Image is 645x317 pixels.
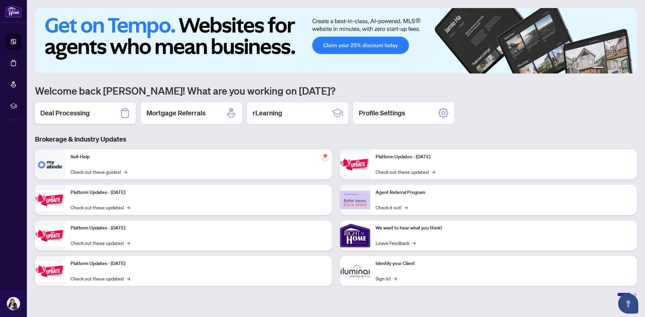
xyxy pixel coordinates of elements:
[35,190,65,211] img: Platform Updates - September 16, 2025
[127,275,130,282] span: →
[71,204,130,211] a: Check out these updates!→
[432,168,435,175] span: →
[71,239,130,247] a: Check out these updates!→
[611,67,614,69] button: 3
[321,152,329,160] span: pushpin
[71,153,327,161] p: Self-Help
[71,275,130,282] a: Check out these updates!→
[593,67,603,69] button: 1
[340,220,370,251] img: We want to hear what you think!
[35,84,637,97] h1: Welcome back [PERSON_NAME]! What are you working on [DATE]?
[376,168,435,175] a: Check out these updates!→
[376,275,397,282] a: Sign In!→
[127,204,130,211] span: →
[71,189,327,196] p: Platform Updates - [DATE]
[71,260,327,267] p: Platform Updates - [DATE]
[622,67,625,69] button: 5
[376,204,407,211] a: Check it out!→
[35,261,65,282] img: Platform Updates - July 8, 2025
[340,256,370,286] img: Identify your Client
[340,154,370,175] img: Platform Updates - June 23, 2025
[127,239,130,247] span: →
[146,108,206,118] h2: Mortgage Referrals
[71,224,327,232] p: Platform Updates - [DATE]
[7,297,20,310] img: Profile Icon
[5,5,21,17] img: logo
[35,149,65,179] img: Self-Help
[617,67,619,69] button: 4
[35,135,637,144] h3: Brokerage & Industry Updates
[253,108,282,118] h2: rLearning
[412,239,416,247] span: →
[606,67,609,69] button: 2
[376,153,632,161] p: Platform Updates - [DATE]
[376,224,632,232] p: We want to hear what you think!
[340,191,370,209] img: Agent Referral Program
[35,8,637,73] img: Slide 0
[618,294,638,314] button: Open asap
[376,260,632,267] p: Identify your Client
[40,108,90,118] h2: Deal Processing
[628,67,630,69] button: 6
[71,168,127,175] a: Check out these guides!→
[376,239,416,247] a: Leave Feedback→
[376,189,632,196] p: Agent Referral Program
[359,108,405,118] h2: Profile Settings
[124,168,127,175] span: →
[35,225,65,246] img: Platform Updates - July 21, 2025
[404,204,407,211] span: →
[393,275,397,282] span: →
